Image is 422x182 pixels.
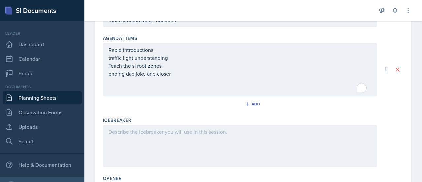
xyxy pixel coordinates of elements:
[3,106,82,119] a: Observation Forms
[3,67,82,80] a: Profile
[103,35,137,42] label: Agenda items
[3,91,82,104] a: Planning Sheets
[3,120,82,133] a: Uploads
[103,117,132,124] label: Icebreaker
[3,135,82,148] a: Search
[103,175,122,182] label: Opener
[108,70,372,78] p: ending dad joke and closer
[3,52,82,65] a: Calendar
[3,30,82,36] div: Leader
[108,46,372,54] p: Rapid introductions
[108,54,372,62] p: traffic light understanding
[3,38,82,51] a: Dashboard
[3,84,82,90] div: Documents
[108,62,372,70] p: Teach the si root zones
[246,101,260,107] div: Add
[243,99,264,109] button: Add
[108,46,372,93] div: To enrich screen reader interactions, please activate Accessibility in Grammarly extension settings
[3,158,82,171] div: Help & Documentation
